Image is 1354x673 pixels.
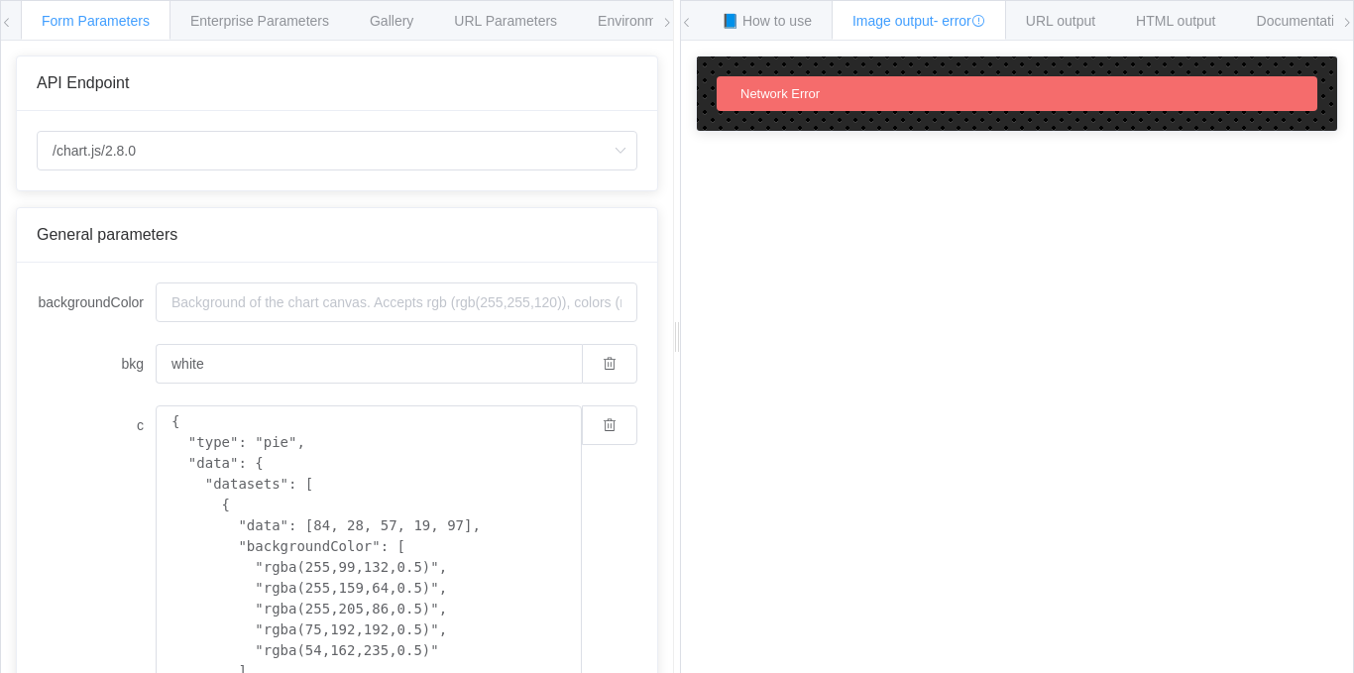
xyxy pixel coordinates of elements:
input: Select [37,131,637,170]
span: HTML output [1136,13,1215,29]
span: Environments [598,13,683,29]
span: Gallery [370,13,413,29]
span: URL Parameters [454,13,557,29]
span: 📘 How to use [722,13,812,29]
span: API Endpoint [37,74,129,91]
label: backgroundColor [37,282,156,322]
span: Image output [852,13,985,29]
label: bkg [37,344,156,384]
span: Form Parameters [42,13,150,29]
span: General parameters [37,226,177,243]
input: Background of the chart canvas. Accepts rgb (rgb(255,255,120)), colors (red), and url-encoded hex... [156,282,637,322]
span: - error [934,13,985,29]
span: Enterprise Parameters [190,13,329,29]
label: c [37,405,156,445]
span: Network Error [740,86,820,101]
input: Background of the chart canvas. Accepts rgb (rgb(255,255,120)), colors (red), and url-encoded hex... [156,344,582,384]
span: URL output [1026,13,1095,29]
span: Documentation [1257,13,1350,29]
